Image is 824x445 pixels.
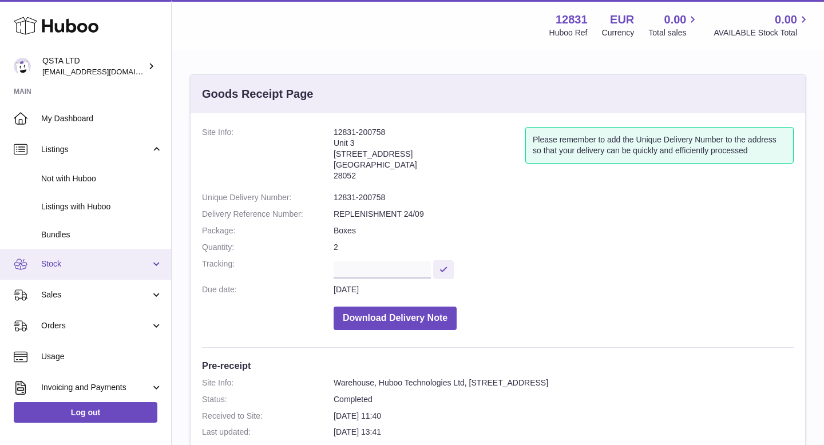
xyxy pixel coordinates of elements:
[202,394,334,405] dt: Status:
[334,411,794,422] dd: [DATE] 11:40
[714,27,810,38] span: AVAILABLE Stock Total
[41,201,163,212] span: Listings with Huboo
[334,427,794,438] dd: [DATE] 13:41
[202,209,334,220] dt: Delivery Reference Number:
[41,144,150,155] span: Listings
[556,12,588,27] strong: 12831
[202,242,334,253] dt: Quantity:
[334,209,794,220] dd: REPLENISHMENT 24/09
[610,12,634,27] strong: EUR
[42,67,168,76] span: [EMAIL_ADDRESS][DOMAIN_NAME]
[202,378,334,388] dt: Site Info:
[202,225,334,236] dt: Package:
[648,27,699,38] span: Total sales
[41,259,150,269] span: Stock
[202,359,794,372] h3: Pre-receipt
[42,55,145,77] div: QSTA LTD
[334,307,457,330] button: Download Delivery Note
[202,427,334,438] dt: Last updated:
[334,192,794,203] dd: 12831-200758
[41,229,163,240] span: Bundles
[202,127,334,186] dt: Site Info:
[202,192,334,203] dt: Unique Delivery Number:
[41,351,163,362] span: Usage
[664,12,687,27] span: 0.00
[41,113,163,124] span: My Dashboard
[41,320,150,331] span: Orders
[334,378,794,388] dd: Warehouse, Huboo Technologies Ltd, [STREET_ADDRESS]
[714,12,810,38] a: 0.00 AVAILABLE Stock Total
[334,225,794,236] dd: Boxes
[334,284,794,295] dd: [DATE]
[202,411,334,422] dt: Received to Site:
[334,127,525,186] address: 12831-200758 Unit 3 [STREET_ADDRESS] [GEOGRAPHIC_DATA] 28052
[41,173,163,184] span: Not with Huboo
[334,242,794,253] dd: 2
[775,12,797,27] span: 0.00
[14,402,157,423] a: Log out
[41,382,150,393] span: Invoicing and Payments
[14,58,31,75] img: rodcp10@gmail.com
[202,259,334,279] dt: Tracking:
[334,394,794,405] dd: Completed
[202,284,334,295] dt: Due date:
[549,27,588,38] div: Huboo Ref
[41,289,150,300] span: Sales
[202,86,314,102] h3: Goods Receipt Page
[602,27,635,38] div: Currency
[525,127,794,164] div: Please remember to add the Unique Delivery Number to the address so that your delivery can be qui...
[648,12,699,38] a: 0.00 Total sales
